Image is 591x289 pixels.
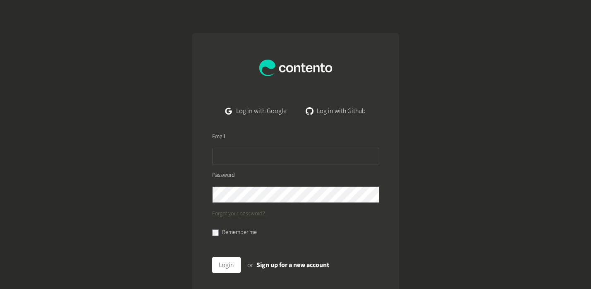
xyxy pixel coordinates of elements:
[222,228,257,237] label: Remember me
[219,103,293,119] a: Log in with Google
[256,260,329,270] a: Sign up for a new account
[212,132,225,141] label: Email
[212,257,241,273] button: Login
[300,103,372,119] a: Log in with Github
[247,260,253,270] span: or
[212,210,265,218] a: Forgot your password?
[212,171,235,180] label: Password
